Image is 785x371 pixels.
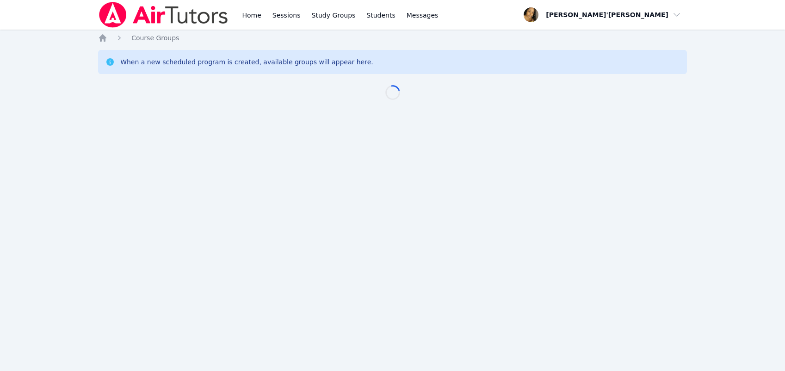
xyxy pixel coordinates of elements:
[120,57,373,67] div: When a new scheduled program is created, available groups will appear here.
[98,33,687,43] nav: Breadcrumb
[131,34,179,42] span: Course Groups
[131,33,179,43] a: Course Groups
[407,11,439,20] span: Messages
[98,2,229,28] img: Air Tutors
